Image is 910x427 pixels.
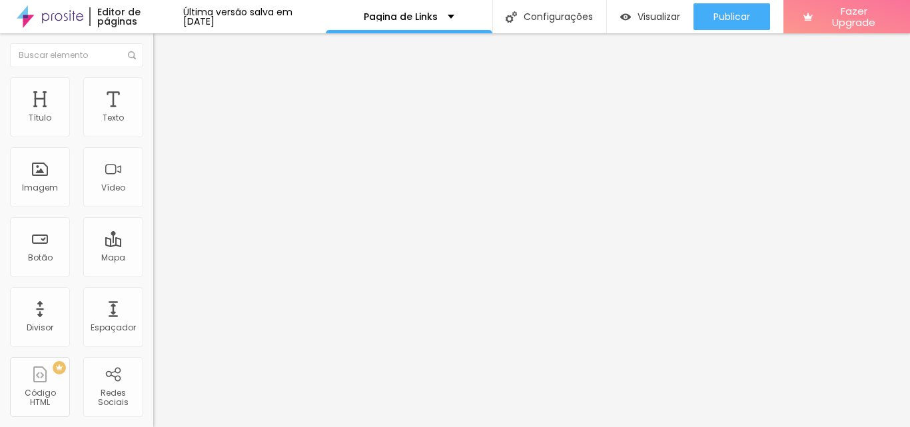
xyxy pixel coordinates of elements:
[101,253,125,262] div: Mapa
[183,7,326,26] div: Última versão salva em [DATE]
[29,113,51,123] div: Título
[638,11,680,22] span: Visualizar
[22,183,58,193] div: Imagem
[818,5,890,29] span: Fazer Upgrade
[607,3,693,30] button: Visualizar
[364,12,438,21] p: Pagina de Links
[87,388,139,408] div: Redes Sociais
[506,11,517,23] img: Icone
[28,253,53,262] div: Botão
[27,323,53,332] div: Divisor
[153,33,910,427] iframe: Editor
[10,43,143,67] input: Buscar elemento
[713,11,750,22] span: Publicar
[693,3,770,30] button: Publicar
[91,323,136,332] div: Espaçador
[13,388,66,408] div: Código HTML
[103,113,124,123] div: Texto
[89,7,183,26] div: Editor de páginas
[620,11,631,23] img: view-1.svg
[128,51,136,59] img: Icone
[101,183,125,193] div: Vídeo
